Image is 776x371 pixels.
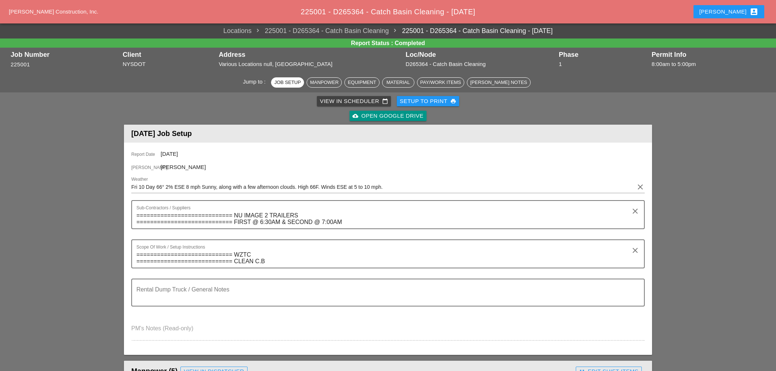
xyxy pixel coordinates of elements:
[406,60,555,69] div: D265364 - Catch Basin Cleaning
[131,323,645,340] textarea: PM's Notes (Read-only)
[385,79,411,86] div: Material
[344,77,379,88] button: Equipment
[397,96,459,106] button: Setup to Print
[382,77,414,88] button: Material
[420,79,461,86] div: Pay/Work Items
[750,7,758,16] i: account_box
[136,249,634,268] textarea: Scope Of Work / Setup Instructions
[223,26,252,36] a: Locations
[352,112,423,120] div: Open Google Drive
[389,26,553,36] a: 225001 - D265364 - Catch Basin Cleaning - [DATE]
[124,125,652,143] header: [DATE] Job Setup
[400,97,456,106] div: Setup to Print
[131,164,161,171] span: [PERSON_NAME]
[219,51,402,58] div: Address
[131,181,634,193] input: Weather
[307,77,342,88] button: Manpower
[136,288,634,306] textarea: Rental Dump Truck / General Notes
[9,8,98,15] a: [PERSON_NAME] Construction, Inc.
[274,79,301,86] div: Job Setup
[631,246,640,255] i: clear
[382,98,388,104] i: calendar_today
[161,151,178,157] span: [DATE]
[470,79,527,86] div: [PERSON_NAME] Notes
[693,5,764,18] button: [PERSON_NAME]
[467,77,530,88] button: [PERSON_NAME] Notes
[122,60,215,69] div: NYSDOT
[11,51,119,58] div: Job Number
[131,151,161,158] span: Report Date
[699,7,758,16] div: [PERSON_NAME]
[301,8,475,16] span: 225001 - D265364 - Catch Basin Cleaning - [DATE]
[417,77,464,88] button: Pay/Work Items
[219,60,402,69] div: Various Locations null, [GEOGRAPHIC_DATA]
[559,60,648,69] div: 1
[11,60,30,69] button: 225001
[406,51,555,58] div: Loc/Node
[243,78,268,85] span: Jump to :
[349,111,426,121] a: Open Google Drive
[652,51,765,58] div: Permit Info
[631,207,640,216] i: clear
[636,183,645,191] i: clear
[252,26,389,36] span: 225001 - D265364 - Catch Basin Cleaning
[161,164,206,170] span: [PERSON_NAME]
[559,51,648,58] div: Phase
[136,210,634,228] textarea: Sub-Contractors / Suppliers
[271,77,304,88] button: Job Setup
[310,79,338,86] div: Manpower
[348,79,376,86] div: Equipment
[450,98,456,104] i: print
[652,60,765,69] div: 8:00am to 5:00pm
[122,51,215,58] div: Client
[352,113,358,119] i: cloud_upload
[317,96,391,106] a: View in Scheduler
[320,97,388,106] div: View in Scheduler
